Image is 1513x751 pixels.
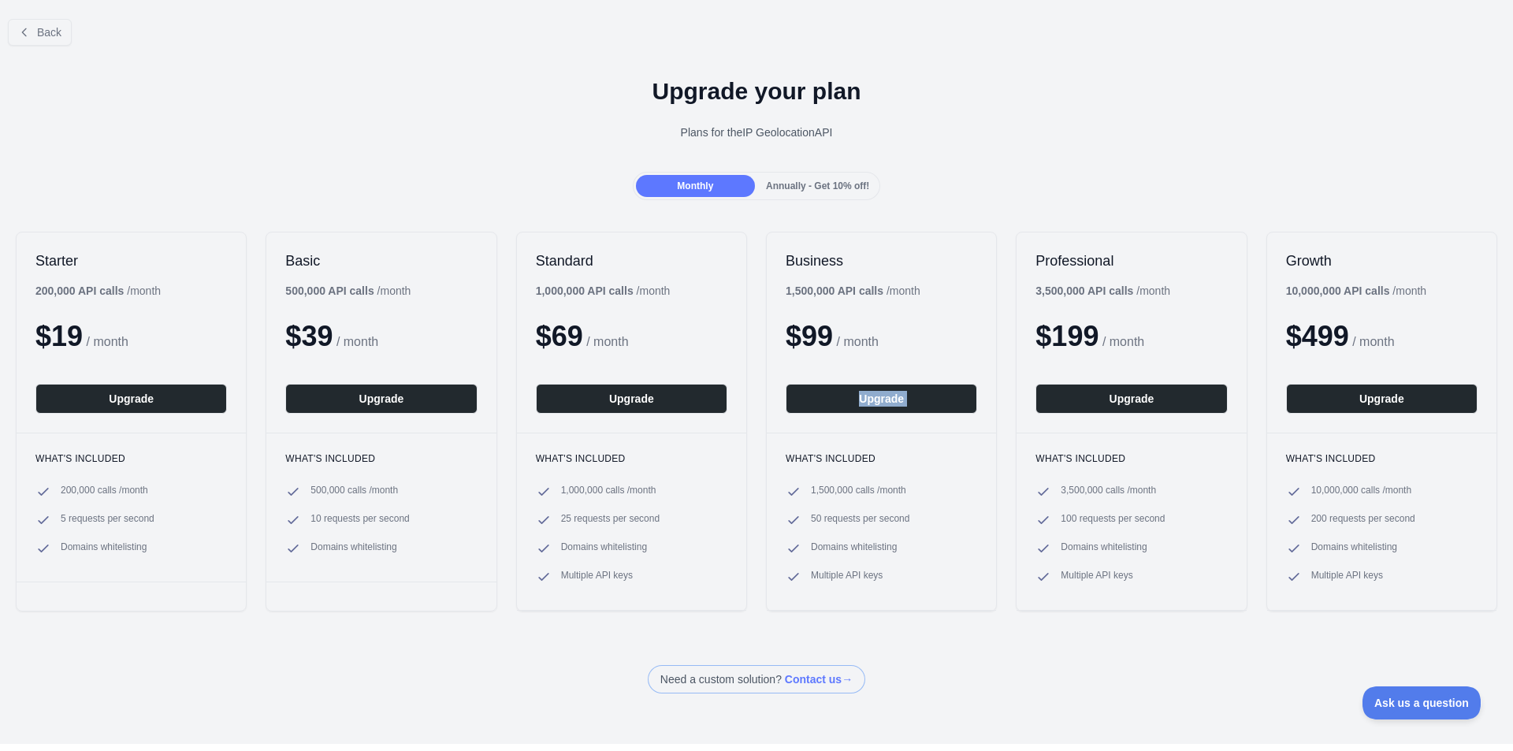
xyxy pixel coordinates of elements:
[1035,283,1170,299] div: / month
[786,320,833,352] span: $ 99
[536,283,671,299] div: / month
[1035,284,1133,297] b: 3,500,000 API calls
[786,251,977,270] h2: Business
[1362,686,1481,719] iframe: Toggle Customer Support
[536,284,634,297] b: 1,000,000 API calls
[786,284,883,297] b: 1,500,000 API calls
[536,251,727,270] h2: Standard
[1035,320,1099,352] span: $ 199
[1035,251,1227,270] h2: Professional
[786,283,920,299] div: / month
